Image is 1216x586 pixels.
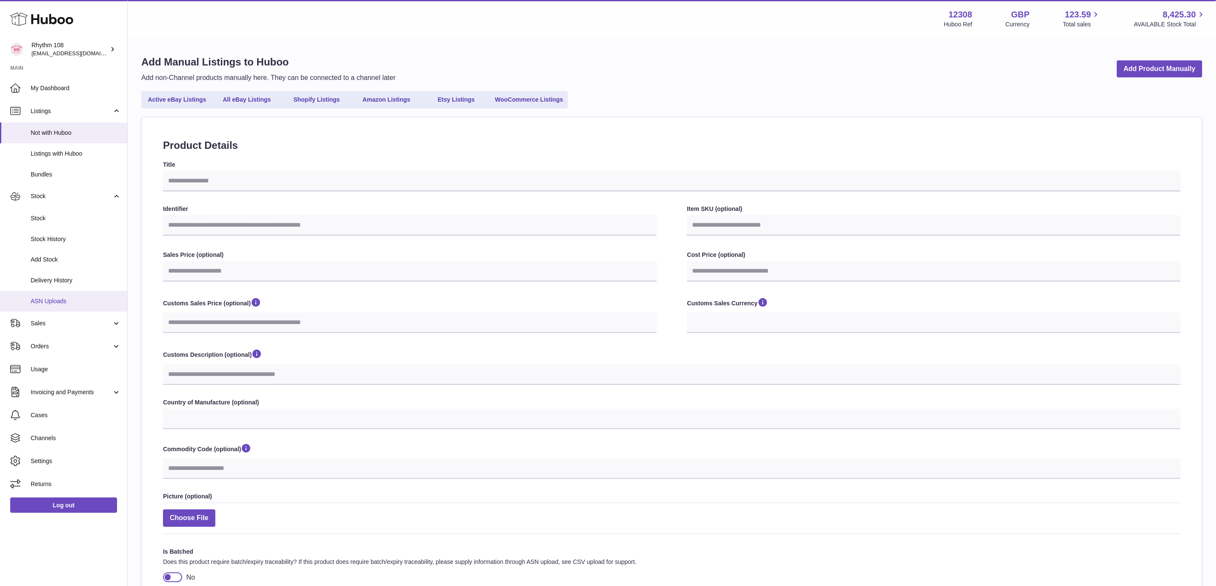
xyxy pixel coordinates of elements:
label: Customs Description (optional) [163,348,1181,362]
a: Shopify Listings [283,93,351,107]
span: Add Stock [31,256,121,264]
label: Identifier [163,205,657,213]
label: Sales Price (optional) [163,251,657,259]
label: Customs Sales Price (optional) [163,297,657,310]
span: Listings [31,107,112,115]
span: Stock [31,192,112,200]
span: Listings with Huboo [31,150,121,158]
span: Total sales [1063,20,1101,28]
span: Returns [31,480,121,488]
span: Settings [31,457,121,465]
a: Amazon Listings [352,93,421,107]
span: Orders [31,342,112,350]
span: Choose File [163,509,215,527]
a: WooCommerce Listings [492,93,566,107]
label: Item SKU (optional) [687,205,1181,213]
span: Bundles [31,171,121,179]
a: All eBay Listings [213,93,281,107]
label: Cost Price (optional) [687,251,1181,259]
a: Add Product Manually [1117,60,1202,78]
strong: 12308 [949,9,973,20]
div: Huboo Ref [944,20,973,28]
strong: GBP [1011,9,1030,20]
p: Does this product require batch/expiry traceability? If this product does require batch/expiry tr... [163,558,657,566]
label: Is Batched [163,548,657,556]
a: 123.59 Total sales [1063,9,1101,28]
a: Etsy Listings [422,93,490,107]
a: Active eBay Listings [143,93,211,107]
div: Currency [1006,20,1030,28]
span: Invoicing and Payments [31,388,112,396]
div: No [186,573,195,582]
h1: Add Manual Listings to Huboo [141,55,395,69]
label: Picture (optional) [163,492,1181,501]
span: [EMAIL_ADDRESS][DOMAIN_NAME] [31,50,125,57]
span: Stock History [31,235,121,243]
label: Title [163,161,1181,169]
a: 8,425.30 AVAILABLE Stock Total [1134,9,1206,28]
a: Log out [10,498,117,513]
label: Customs Sales Currency [687,297,1181,310]
span: Channels [31,434,121,442]
span: ASN Uploads [31,297,121,305]
p: Add non-Channel products manually here. They can be connected to a channel later [141,73,395,82]
label: Country of Manufacture (optional) [163,398,1181,407]
span: 8,425.30 [1163,9,1196,20]
span: 123.59 [1065,9,1091,20]
label: Commodity Code (optional) [163,443,1181,456]
span: My Dashboard [31,84,121,92]
span: Stock [31,214,121,222]
span: AVAILABLE Stock Total [1134,20,1206,28]
span: Not with Huboo [31,129,121,137]
span: Delivery History [31,276,121,284]
img: orders@rhythm108.com [10,43,23,56]
span: Usage [31,365,121,373]
span: Sales [31,319,112,327]
span: Cases [31,411,121,419]
h2: Product Details [163,139,1181,152]
div: Rhythm 108 [31,41,108,57]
